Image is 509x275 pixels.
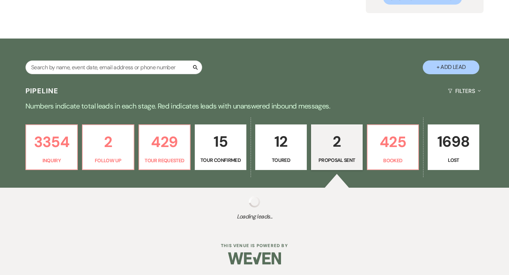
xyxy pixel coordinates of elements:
a: 2Proposal Sent [311,124,363,170]
a: 1698Lost [428,124,479,170]
a: 15Tour Confirmed [195,124,246,170]
p: Tour Requested [144,157,186,164]
p: Toured [260,156,302,164]
p: 2 [316,130,358,153]
span: Loading leads... [25,212,484,221]
p: 3354 [30,130,73,154]
p: 425 [372,130,414,154]
p: Booked [372,157,414,164]
a: 425Booked [367,124,419,170]
p: Lost [432,156,475,164]
img: loading spinner [249,196,260,207]
img: Weven Logo [228,246,281,271]
input: Search by name, event date, email address or phone number [25,60,202,74]
p: Tour Confirmed [199,156,242,164]
a: 2Follow Up [82,124,134,170]
p: 15 [199,130,242,153]
p: Proposal Sent [316,156,358,164]
a: 3354Inquiry [25,124,78,170]
p: 2 [87,130,129,154]
p: 1698 [432,130,475,153]
p: 429 [144,130,186,154]
p: 12 [260,130,302,153]
p: Inquiry [30,157,73,164]
button: + Add Lead [423,60,479,74]
h3: Pipeline [25,86,59,96]
a: 12Toured [255,124,307,170]
button: Filters [445,82,484,100]
a: 429Tour Requested [139,124,191,170]
p: Follow Up [87,157,129,164]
